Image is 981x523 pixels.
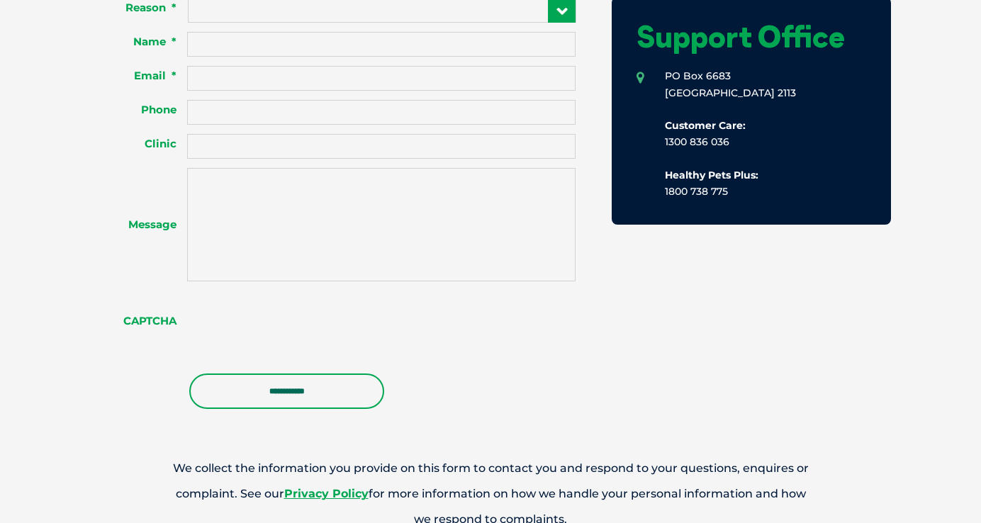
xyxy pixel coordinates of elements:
[90,314,187,328] label: CAPTCHA
[665,119,746,132] b: Customer Care:
[90,218,187,232] label: Message
[187,296,403,351] iframe: reCAPTCHA
[90,1,187,15] label: Reason
[284,487,369,500] a: Privacy Policy
[90,103,187,117] label: Phone
[90,137,187,151] label: Clinic
[637,22,866,52] h1: Support Office
[90,35,187,49] label: Name
[90,69,187,83] label: Email
[637,68,866,200] li: PO Box 6683 [GEOGRAPHIC_DATA] 2113 1300 836 036 1800 738 775
[665,169,758,181] b: Healthy Pets Plus:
